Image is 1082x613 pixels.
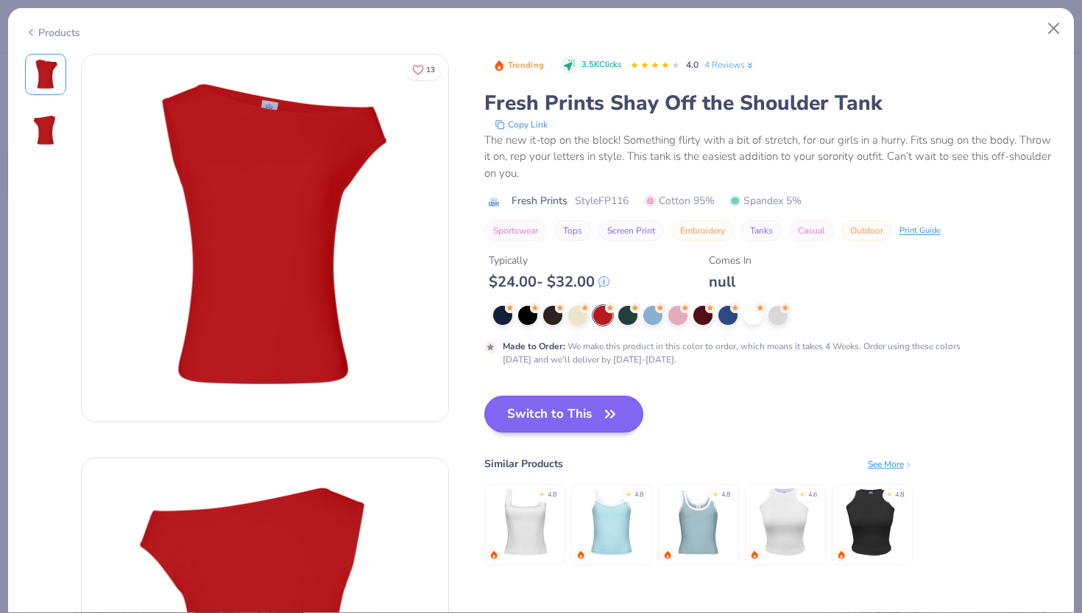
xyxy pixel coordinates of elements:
[750,550,759,559] img: trending.gif
[630,54,680,77] div: 4.0 Stars
[508,61,544,69] span: Trending
[886,490,892,496] div: ★
[671,220,734,241] button: Embroidery
[837,487,907,557] img: Fresh Prints Melrose Ribbed Tank Top
[713,490,718,496] div: ★
[82,55,448,421] img: Front
[721,490,730,500] div: 4.8
[503,340,989,366] div: We make this product in this color to order, which means it takes 4 Weeks. Order using these colo...
[709,273,752,291] div: null
[503,340,565,352] strong: Made to Order :
[554,220,591,241] button: Tops
[729,193,802,209] span: Spandex 5%
[808,490,817,500] div: 4.6
[576,550,585,559] img: trending.gif
[1040,15,1068,43] button: Close
[489,550,498,559] img: trending.gif
[28,57,63,92] img: Front
[799,490,805,496] div: ★
[489,487,559,557] img: Fresh Prints Sydney Square Neck Tank Top
[484,196,504,208] img: brand logo
[484,89,1058,117] div: Fresh Prints Shay Off the Shoulder Tank
[486,56,552,75] button: Badge Button
[28,113,63,148] img: Back
[626,490,632,496] div: ★
[406,59,442,80] button: Like
[598,220,664,241] button: Screen Print
[484,396,644,432] button: Switch to This
[837,550,846,559] img: trending.gif
[663,487,733,557] img: Fresh Prints Sunset Blvd Ribbed Scoop Tank Top
[741,220,782,241] button: Tanks
[489,253,609,268] div: Typically
[868,458,913,471] div: See More
[548,490,556,500] div: 4.8
[490,117,552,132] button: copy to clipboard
[484,220,547,241] button: Sportswear
[484,456,563,472] div: Similar Products
[841,220,892,241] button: Outdoor
[663,550,672,559] img: trending.gif
[575,193,629,209] span: Style FP116
[539,490,545,496] div: ★
[709,253,752,268] div: Comes In
[704,58,755,71] a: 4 Reviews
[645,193,715,209] span: Cotton 95%
[789,220,834,241] button: Casual
[581,59,621,71] span: 3.5K Clicks
[634,490,643,500] div: 4.8
[895,490,904,500] div: 4.8
[25,25,80,41] div: Products
[750,487,820,557] img: Fresh Prints Marilyn Tank Top
[899,225,941,237] div: Print Guide
[484,132,1058,182] div: The new it-top on the block! Something flirty with a bit of stretch, for our girls in a hurry. Fi...
[489,273,609,291] div: $ 24.00 - $ 32.00
[426,66,435,74] span: 13
[493,60,505,71] img: Trending sort
[576,487,646,557] img: Fresh Prints Cali Camisole Top
[686,59,699,71] span: 4.0
[512,193,567,209] span: Fresh Prints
